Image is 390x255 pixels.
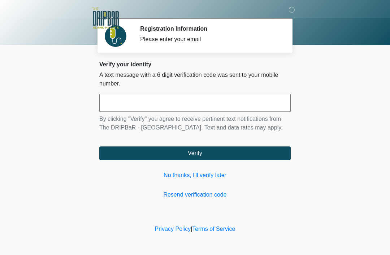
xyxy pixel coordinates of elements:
div: Please enter your email [140,35,280,44]
a: Resend verification code [99,190,291,199]
p: By clicking "Verify" you agree to receive pertinent text notifications from The DRIPBaR - [GEOGRA... [99,115,291,132]
p: A text message with a 6 digit verification code was sent to your mobile number. [99,71,291,88]
img: The DRIPBaR - Alamo Heights Logo [92,5,119,31]
h2: Verify your identity [99,61,291,68]
button: Verify [99,146,291,160]
a: | [191,226,192,232]
a: Privacy Policy [155,226,191,232]
a: No thanks, I'll verify later [99,171,291,180]
a: Terms of Service [192,226,235,232]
